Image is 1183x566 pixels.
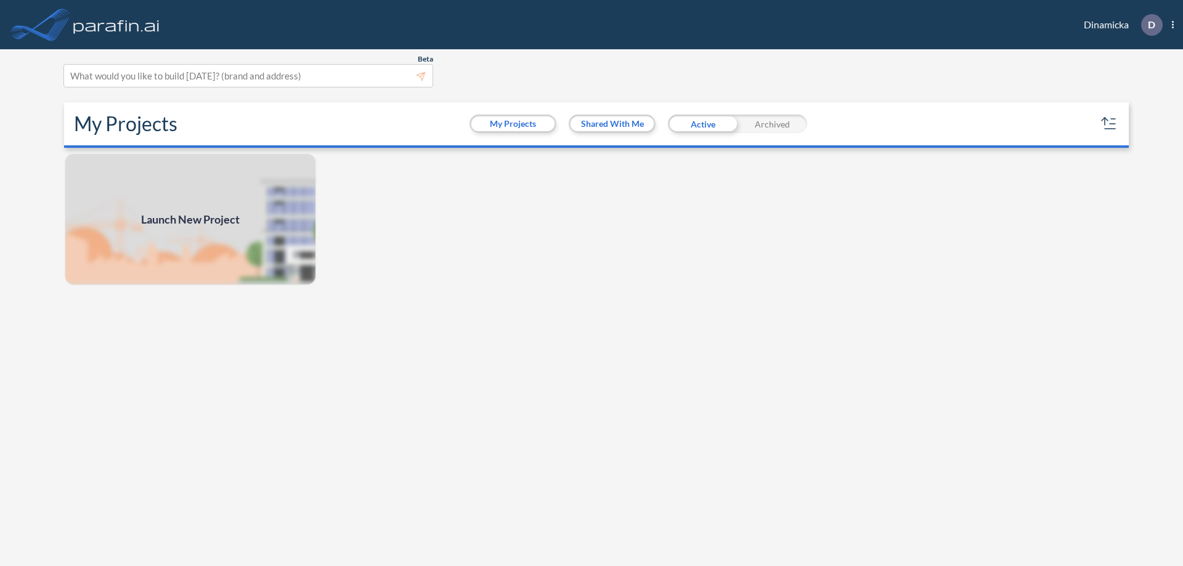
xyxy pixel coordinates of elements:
[1148,19,1155,30] p: D
[571,116,654,131] button: Shared With Me
[668,115,738,133] div: Active
[1065,14,1174,36] div: Dinamicka
[141,211,240,228] span: Launch New Project
[71,12,162,37] img: logo
[471,116,555,131] button: My Projects
[1099,114,1119,134] button: sort
[74,112,177,135] h2: My Projects
[738,115,807,133] div: Archived
[64,153,317,286] a: Launch New Project
[418,54,433,64] span: Beta
[64,153,317,286] img: add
